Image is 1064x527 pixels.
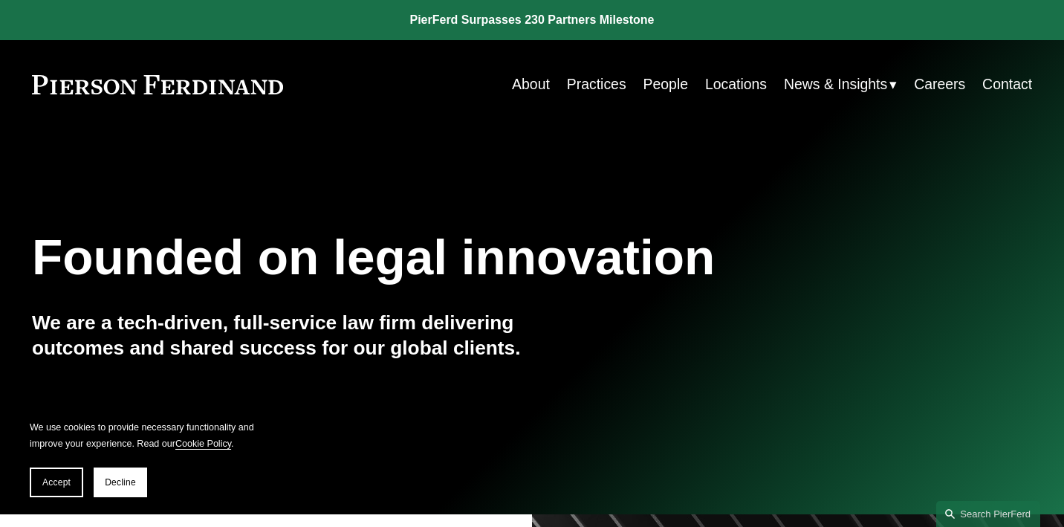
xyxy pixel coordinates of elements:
span: Accept [42,477,71,488]
p: We use cookies to provide necessary functionality and improve your experience. Read our . [30,419,267,453]
a: Careers [914,70,965,99]
button: Accept [30,468,83,497]
section: Cookie banner [15,404,282,512]
a: Cookie Policy [175,439,231,449]
span: Decline [105,477,136,488]
span: News & Insights [784,71,887,97]
h1: Founded on legal innovation [32,228,866,285]
button: Decline [94,468,147,497]
a: Practices [567,70,626,99]
a: Search this site [936,501,1040,527]
a: folder dropdown [784,70,897,99]
a: Contact [982,70,1032,99]
h4: We are a tech-driven, full-service law firm delivering outcomes and shared success for our global... [32,311,532,361]
a: About [512,70,550,99]
a: Locations [705,70,767,99]
a: People [643,70,688,99]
